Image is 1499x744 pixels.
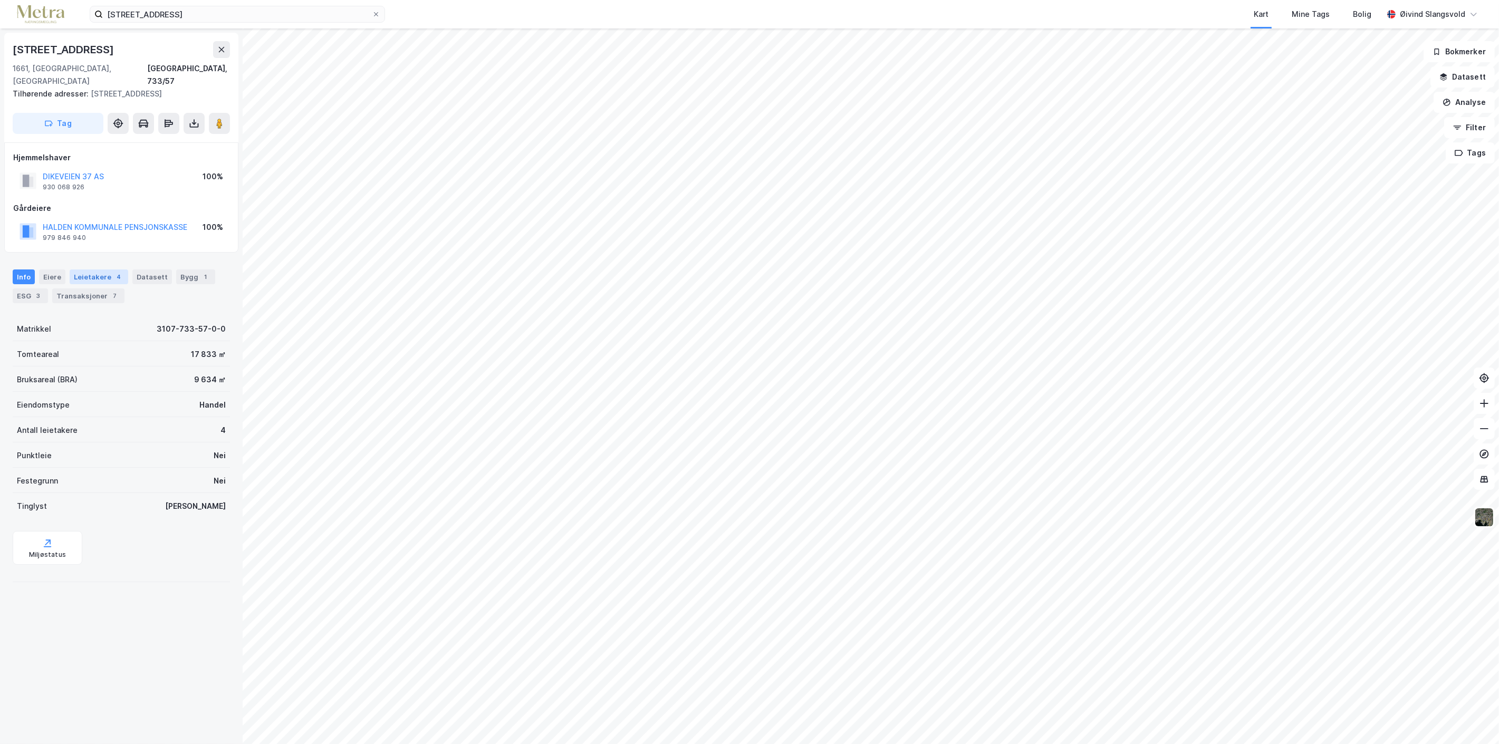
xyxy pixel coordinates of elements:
input: Søk på adresse, matrikkel, gårdeiere, leietakere eller personer [103,6,372,22]
div: 100% [203,170,223,183]
button: Filter [1444,117,1495,138]
div: Eiendomstype [17,399,70,411]
div: Transaksjoner [52,288,124,303]
img: 9k= [1474,507,1494,527]
div: 930 068 926 [43,183,84,191]
div: 3107-733-57-0-0 [157,323,226,335]
div: 3 [33,291,44,301]
div: Gårdeiere [13,202,229,215]
div: 4 [113,272,124,282]
div: 1661, [GEOGRAPHIC_DATA], [GEOGRAPHIC_DATA] [13,62,147,88]
div: Datasett [132,269,172,284]
div: Tomteareal [17,348,59,361]
div: Hjemmelshaver [13,151,229,164]
div: 7 [110,291,120,301]
div: 17 833 ㎡ [191,348,226,361]
div: Festegrunn [17,475,58,487]
div: 979 846 940 [43,234,86,242]
div: Bygg [176,269,215,284]
button: Analyse [1434,92,1495,113]
div: Eiere [39,269,65,284]
button: Tags [1446,142,1495,163]
div: 4 [220,424,226,437]
div: Punktleie [17,449,52,462]
div: Matrikkel [17,323,51,335]
div: [GEOGRAPHIC_DATA], 733/57 [147,62,230,88]
div: [STREET_ADDRESS] [13,41,116,58]
div: Bruksareal (BRA) [17,373,78,386]
div: Bolig [1353,8,1371,21]
button: Datasett [1430,66,1495,88]
div: Kontrollprogram for chat [1446,693,1499,744]
button: Tag [13,113,103,134]
div: Leietakere [70,269,128,284]
div: Handel [199,399,226,411]
div: Info [13,269,35,284]
div: Kart [1254,8,1269,21]
div: 100% [203,221,223,234]
div: Antall leietakere [17,424,78,437]
div: 9 634 ㎡ [194,373,226,386]
div: ESG [13,288,48,303]
div: Tinglyst [17,500,47,513]
div: [STREET_ADDRESS] [13,88,222,100]
div: Nei [214,475,226,487]
span: Tilhørende adresser: [13,89,91,98]
div: Mine Tags [1292,8,1330,21]
iframe: Chat Widget [1446,693,1499,744]
div: 1 [200,272,211,282]
button: Bokmerker [1424,41,1495,62]
img: metra-logo.256734c3b2bbffee19d4.png [17,5,64,24]
div: Øivind Slangsvold [1400,8,1465,21]
div: Nei [214,449,226,462]
div: Miljøstatus [29,550,66,559]
div: [PERSON_NAME] [165,500,226,513]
